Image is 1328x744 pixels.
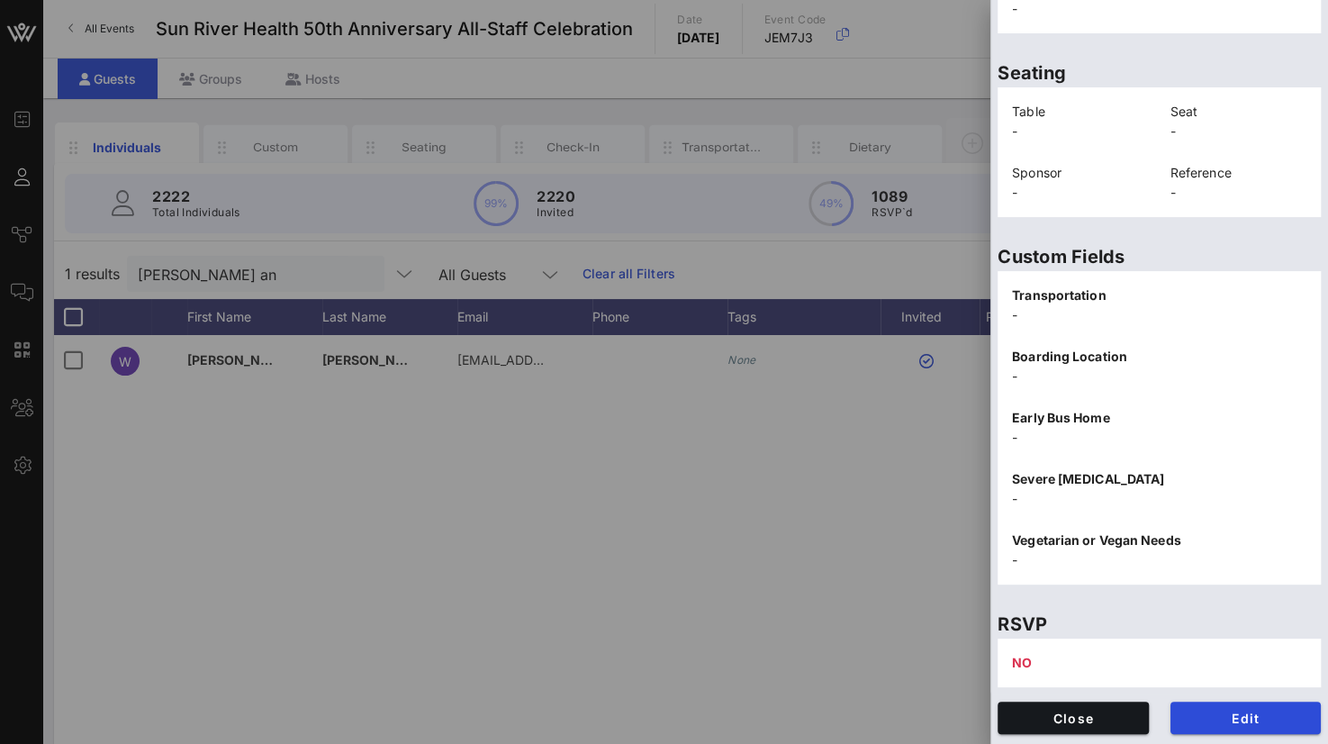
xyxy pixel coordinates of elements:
p: Seating [998,59,1321,87]
p: RSVP [998,610,1321,639]
p: - [1012,183,1149,203]
p: Reference [1170,163,1307,183]
p: Transportation [1012,286,1306,305]
p: - [1012,489,1306,509]
span: NO [1012,655,1032,670]
p: Early Bus Home [1012,408,1306,428]
p: - [1170,122,1307,141]
p: Seat [1170,102,1307,122]
p: Custom Fields [998,242,1321,271]
p: - [1012,122,1149,141]
p: Sponsor [1012,163,1149,183]
span: Edit [1185,711,1307,726]
p: - [1170,183,1307,203]
button: Close [998,702,1149,734]
p: - [1012,367,1306,386]
p: Boarding Location [1012,347,1306,367]
span: - [1012,1,1017,16]
p: - [1012,305,1306,325]
p: Vegetarian or Vegan Needs [1012,531,1306,550]
p: Severe [MEDICAL_DATA] [1012,469,1306,489]
p: - [1012,550,1306,570]
button: Edit [1170,702,1322,734]
p: - [1012,428,1306,448]
p: Table [1012,102,1149,122]
span: Close [1012,711,1134,726]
